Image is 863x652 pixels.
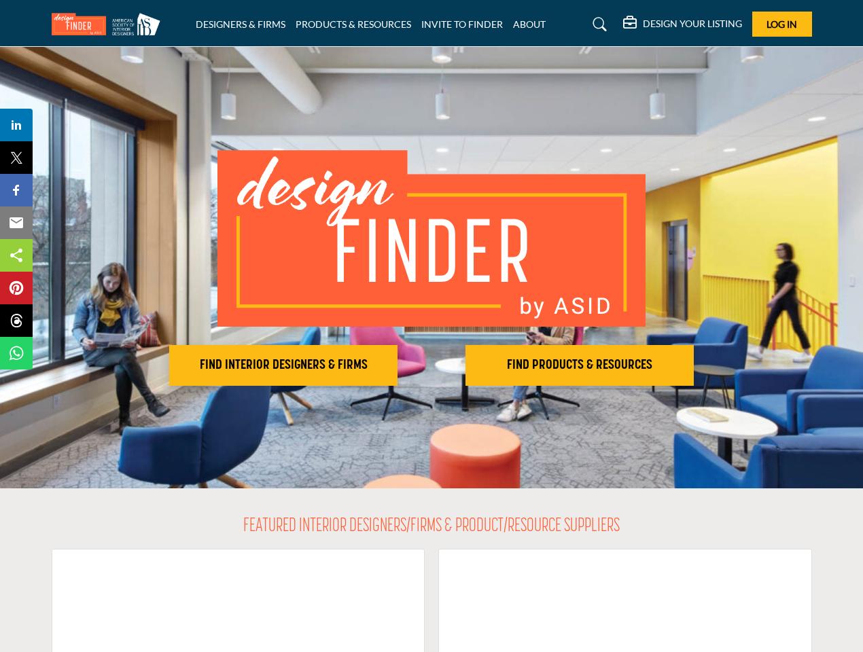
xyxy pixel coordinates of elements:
[513,18,546,30] a: ABOUT
[752,12,812,37] button: Log In
[173,357,393,374] h2: FIND INTERIOR DESIGNERS & FIRMS
[623,16,742,33] div: DESIGN YOUR LISTING
[52,13,167,35] img: Site Logo
[169,345,398,386] button: FIND INTERIOR DESIGNERS & FIRMS
[243,515,620,539] h2: FEATURED INTERIOR DESIGNERS/FIRMS & PRODUCT/RESOURCE SUPPLIERS
[470,357,690,374] h2: FIND PRODUCTS & RESOURCES
[465,345,694,386] button: FIND PRODUCTS & RESOURCES
[217,150,646,327] img: image
[580,14,616,35] a: Search
[421,18,503,30] a: INVITE TO FINDER
[196,18,285,30] a: DESIGNERS & FIRMS
[296,18,411,30] a: PRODUCTS & RESOURCES
[643,18,742,30] h5: DESIGN YOUR LISTING
[767,18,797,30] span: Log In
